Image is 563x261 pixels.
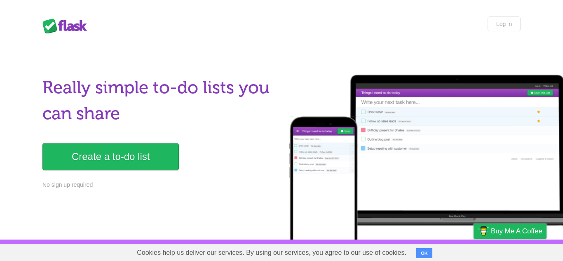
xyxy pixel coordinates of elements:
[42,75,277,127] h1: Really simple to-do lists you can share
[42,181,277,189] p: No sign up required
[491,224,542,238] span: Buy me a coffee
[474,223,547,239] a: Buy me a coffee
[42,143,179,170] a: Create a to-do list
[129,245,415,261] span: Cookies help us deliver our services. By using our services, you agree to our use of cookies.
[488,16,521,31] a: Log in
[478,224,489,238] img: Buy me a coffee
[42,19,92,33] div: Flask Lists
[416,248,432,258] button: OK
